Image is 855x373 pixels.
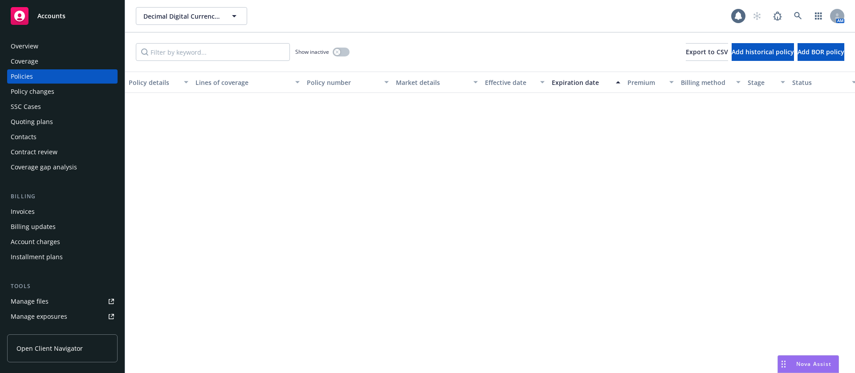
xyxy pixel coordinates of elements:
[7,235,118,249] a: Account charges
[11,250,63,264] div: Installment plans
[789,7,807,25] a: Search
[677,72,744,93] button: Billing method
[307,78,379,87] div: Policy number
[744,72,789,93] button: Stage
[16,344,83,353] span: Open Client Navigator
[11,325,69,339] div: Manage certificates
[7,4,118,28] a: Accounts
[798,43,844,61] button: Add BOR policy
[11,39,38,53] div: Overview
[798,48,844,56] span: Add BOR policy
[481,72,548,93] button: Effective date
[778,355,839,373] button: Nova Assist
[686,48,728,56] span: Export to CSV
[11,294,49,309] div: Manage files
[681,78,731,87] div: Billing method
[769,7,786,25] a: Report a Bug
[552,78,611,87] div: Expiration date
[7,115,118,129] a: Quoting plans
[11,54,38,68] div: Coverage
[748,78,775,87] div: Stage
[7,192,118,201] div: Billing
[7,220,118,234] a: Billing updates
[7,160,118,174] a: Coverage gap analysis
[11,84,54,99] div: Policy changes
[129,78,179,87] div: Policy details
[7,39,118,53] a: Overview
[7,54,118,68] a: Coverage
[686,43,728,61] button: Export to CSV
[11,145,57,159] div: Contract review
[11,160,77,174] div: Coverage gap analysis
[11,205,35,219] div: Invoices
[485,78,535,87] div: Effective date
[125,72,192,93] button: Policy details
[396,78,468,87] div: Market details
[11,220,56,234] div: Billing updates
[7,69,118,84] a: Policies
[192,72,303,93] button: Lines of coverage
[748,7,766,25] a: Start snowing
[7,282,118,291] div: Tools
[11,130,37,144] div: Contacts
[11,69,33,84] div: Policies
[11,309,67,324] div: Manage exposures
[7,84,118,99] a: Policy changes
[7,130,118,144] a: Contacts
[7,294,118,309] a: Manage files
[11,115,53,129] div: Quoting plans
[11,100,41,114] div: SSC Cases
[7,325,118,339] a: Manage certificates
[303,72,392,93] button: Policy number
[7,145,118,159] a: Contract review
[810,7,827,25] a: Switch app
[792,78,847,87] div: Status
[778,356,789,373] div: Drag to move
[11,235,60,249] div: Account charges
[627,78,664,87] div: Premium
[796,360,831,368] span: Nova Assist
[7,205,118,219] a: Invoices
[624,72,677,93] button: Premium
[295,48,329,56] span: Show inactive
[143,12,220,21] span: Decimal Digital Currency, LLC
[732,43,794,61] button: Add historical policy
[7,250,118,264] a: Installment plans
[7,100,118,114] a: SSC Cases
[732,48,794,56] span: Add historical policy
[136,43,290,61] input: Filter by keyword...
[392,72,481,93] button: Market details
[136,7,247,25] button: Decimal Digital Currency, LLC
[548,72,624,93] button: Expiration date
[7,309,118,324] a: Manage exposures
[37,12,65,20] span: Accounts
[195,78,290,87] div: Lines of coverage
